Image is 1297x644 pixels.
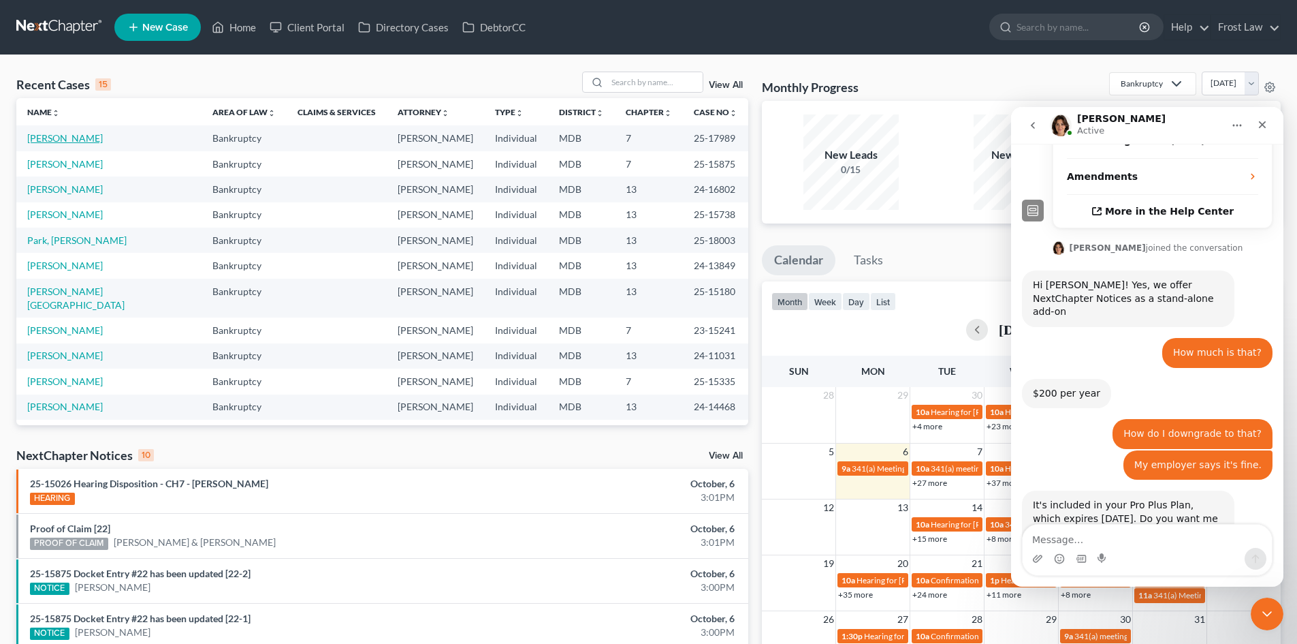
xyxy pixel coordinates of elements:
[822,500,835,516] span: 12
[162,239,251,253] div: How much is that?
[387,151,484,177] td: [PERSON_NAME]
[615,125,683,151] td: 7
[896,555,910,572] span: 20
[974,147,1069,163] div: New Clients
[548,318,615,343] td: MDB
[559,107,604,117] a: Districtunfold_more
[1119,611,1132,628] span: 30
[548,177,615,202] td: MDB
[852,463,984,474] span: 341(a) Meeting for [PERSON_NAME]
[56,64,127,75] strong: Amendments
[94,99,223,110] span: More in the Help Center
[27,209,103,220] a: [PERSON_NAME]
[1005,407,1111,417] span: Hearing for [PERSON_NAME]
[202,253,287,278] td: Bankruptcy
[509,536,735,549] div: 3:01PM
[114,536,276,549] a: [PERSON_NAME] & [PERSON_NAME]
[548,202,615,228] td: MDB
[664,109,672,117] i: unfold_more
[202,318,287,343] td: Bankruptcy
[683,125,748,151] td: 25-17989
[351,15,455,40] a: Directory Cases
[896,611,910,628] span: 27
[11,384,223,453] div: It's included in your Pro Plus Plan, which expires [DATE]. Do you want me to expire the Pro Plus ...
[1011,107,1283,587] iframe: Intercom live chat
[42,52,261,88] div: Amendments
[484,151,548,177] td: Individual
[1064,631,1073,641] span: 9a
[842,575,855,585] span: 10a
[387,253,484,278] td: [PERSON_NAME]
[398,107,449,117] a: Attorneyunfold_more
[387,420,484,445] td: [PERSON_NAME]
[548,395,615,420] td: MDB
[615,228,683,253] td: 13
[11,384,261,483] div: Emma says…
[683,420,748,445] td: 25-19114
[990,407,1004,417] span: 10a
[683,279,748,318] td: 25-15180
[11,272,261,313] div: Emma says…
[548,343,615,369] td: MDB
[683,369,748,394] td: 25-15335
[65,446,76,457] button: Gif picker
[202,228,287,253] td: Bankruptcy
[931,407,1109,417] span: Hearing for [PERSON_NAME] & [PERSON_NAME]
[86,446,97,457] button: Start recording
[509,612,735,626] div: October, 6
[59,135,232,147] div: joined the conversation
[387,343,484,369] td: [PERSON_NAME]
[112,343,261,373] div: My employer says it's fine.
[1251,598,1283,630] iframe: Intercom live chat
[484,253,548,278] td: Individual
[615,253,683,278] td: 13
[16,76,111,93] div: Recent Cases
[11,231,261,272] div: Alon says…
[842,463,850,474] span: 9a
[683,253,748,278] td: 24-13849
[762,79,859,95] h3: Monthly Progress
[21,446,32,457] button: Upload attachment
[990,463,1004,474] span: 10a
[1164,15,1210,40] a: Help
[11,312,261,343] div: Alon says…
[484,279,548,318] td: Individual
[484,228,548,253] td: Individual
[75,581,150,594] a: [PERSON_NAME]
[95,78,111,91] div: 15
[916,463,929,474] span: 10a
[896,500,910,516] span: 13
[287,98,387,125] th: Claims & Services
[30,538,108,550] div: PROOF OF CLAIM
[234,441,255,463] button: Send a message…
[11,93,33,114] img: Profile image for Operator
[30,613,251,624] a: 25-15875 Docket Entry #22 has been updated [22-1]
[916,631,929,641] span: 10a
[12,418,261,441] textarea: Message…
[999,322,1044,337] h2: [DATE]
[22,280,89,294] div: $200 per year
[912,421,942,431] a: +4 more
[822,387,835,403] span: 28
[683,151,748,177] td: 25-15875
[861,365,885,377] span: Mon
[138,449,154,461] div: 10
[990,575,999,585] span: 1p
[615,177,683,202] td: 13
[1138,590,1152,600] span: 11a
[22,392,212,445] div: It's included in your Pro Plus Plan, which expires [DATE]. Do you want me to expire the Pro Plus ...
[202,177,287,202] td: Bankruptcy
[1061,589,1091,600] a: +8 more
[1005,463,1111,474] span: Hearing for [PERSON_NAME]
[101,312,261,342] div: How do I downgrade to that?
[548,253,615,278] td: MDB
[709,451,743,461] a: View All
[22,172,212,212] div: Hi [PERSON_NAME]! Yes, we offer NextChapter Notices as a stand-alone add-on
[931,631,1085,641] span: Confirmation hearing for [PERSON_NAME]
[202,279,287,318] td: Bankruptcy
[1121,78,1163,89] div: Bankruptcy
[202,369,287,394] td: Bankruptcy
